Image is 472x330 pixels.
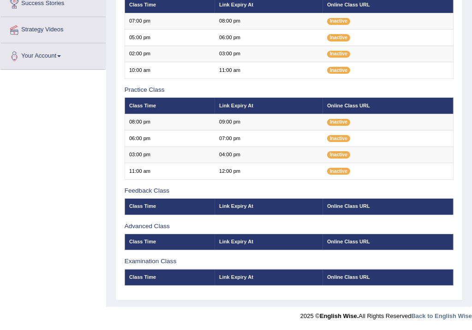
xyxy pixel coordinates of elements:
[412,312,472,319] a: Back to English Wise
[125,199,215,215] th: Class Time
[125,188,454,194] h3: Feedback Class
[323,199,454,215] th: Online Class URL
[215,114,323,130] td: 09:00 pm
[327,51,350,58] span: Inactive
[125,234,215,250] th: Class Time
[125,163,215,179] td: 11:00 am
[125,98,215,114] th: Class Time
[125,258,454,265] h3: Examination Class
[125,29,215,46] td: 05:00 pm
[327,34,350,41] span: Inactive
[215,269,323,285] th: Link Expiry At
[327,18,350,25] span: Inactive
[125,13,215,29] td: 07:00 pm
[125,223,454,230] h3: Advanced Class
[323,234,454,250] th: Online Class URL
[125,269,215,285] th: Class Time
[0,43,106,66] a: Your Account
[125,114,215,130] td: 08:00 pm
[215,234,323,250] th: Link Expiry At
[215,29,323,46] td: 06:00 pm
[327,151,350,158] span: Inactive
[327,119,350,126] span: Inactive
[215,130,323,147] td: 07:00 pm
[327,135,350,142] span: Inactive
[125,62,215,78] td: 10:00 am
[215,13,323,29] td: 08:00 pm
[125,87,454,94] h3: Practice Class
[215,199,323,215] th: Link Expiry At
[215,98,323,114] th: Link Expiry At
[323,269,454,285] th: Online Class URL
[327,168,350,175] span: Inactive
[125,130,215,147] td: 06:00 pm
[125,147,215,163] td: 03:00 pm
[215,147,323,163] td: 04:00 pm
[323,98,454,114] th: Online Class URL
[0,17,106,40] a: Strategy Videos
[300,307,472,320] div: 2025 © All Rights Reserved
[215,62,323,78] td: 11:00 am
[320,312,358,319] strong: English Wise.
[327,67,350,74] span: Inactive
[125,46,215,62] td: 02:00 pm
[215,163,323,179] td: 12:00 pm
[215,46,323,62] td: 03:00 pm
